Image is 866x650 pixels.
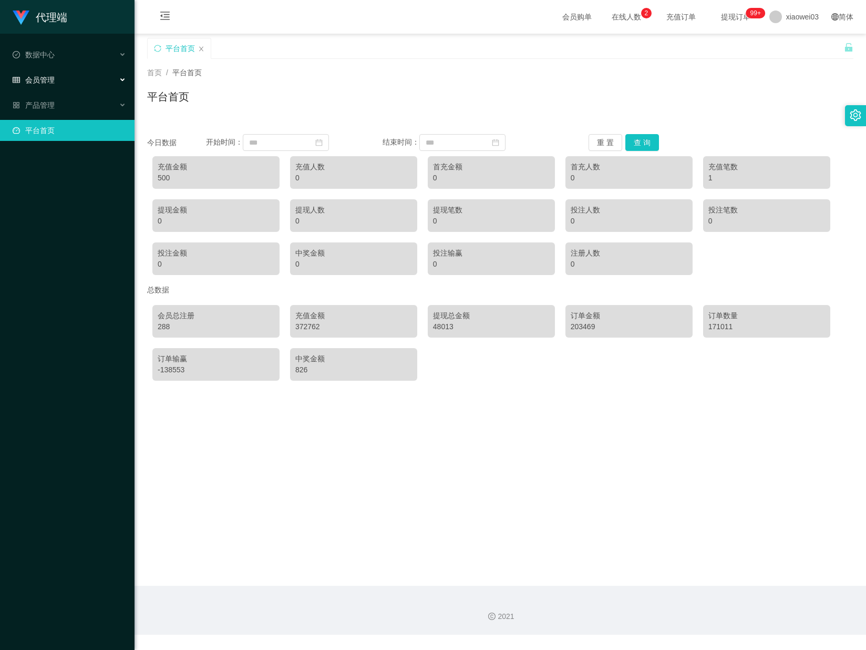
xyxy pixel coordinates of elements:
div: 0 [295,259,412,270]
i: 图标: setting [850,109,861,121]
div: 投注金额 [158,248,274,259]
span: 结束时间： [383,138,419,146]
span: 开始时间： [206,138,243,146]
p: 2 [644,8,648,18]
div: 订单数量 [708,310,825,321]
div: 注册人数 [571,248,687,259]
div: 171011 [708,321,825,332]
div: 总数据 [147,280,853,300]
div: 中奖金额 [295,353,412,364]
div: 提现笔数 [433,205,550,216]
div: 0 [571,259,687,270]
div: 500 [158,172,274,184]
div: -138553 [158,364,274,375]
div: 投注笔数 [708,205,825,216]
div: 今日数据 [147,137,206,148]
a: 图标: dashboard平台首页 [13,120,126,141]
i: 图标: table [13,76,20,84]
span: 会员管理 [13,76,55,84]
div: 订单金额 [571,310,687,321]
div: 826 [295,364,412,375]
div: 投注输赢 [433,248,550,259]
i: 图标: unlock [844,43,853,52]
div: 首充金额 [433,161,550,172]
button: 查 询 [625,134,659,151]
span: 首页 [147,68,162,77]
i: 图标: menu-fold [147,1,183,34]
i: 图标: calendar [315,139,323,146]
div: 充值人数 [295,161,412,172]
h1: 代理端 [36,1,67,34]
div: 提现总金额 [433,310,550,321]
div: 投注人数 [571,205,687,216]
div: 充值金额 [158,161,274,172]
div: 203469 [571,321,687,332]
span: 充值订单 [661,13,701,21]
div: 0 [295,216,412,227]
span: 提现订单 [716,13,756,21]
div: 0 [158,259,274,270]
div: 0 [708,216,825,227]
div: 提现人数 [295,205,412,216]
div: 48013 [433,321,550,332]
div: 0 [295,172,412,184]
div: 充值金额 [295,310,412,321]
div: 0 [158,216,274,227]
span: 平台首页 [172,68,202,77]
button: 重 置 [589,134,622,151]
div: 372762 [295,321,412,332]
div: 1 [708,172,825,184]
sup: 1156 [746,8,765,18]
div: 平台首页 [166,38,195,58]
a: 代理端 [13,13,67,21]
i: 图标: calendar [492,139,499,146]
span: 数据中心 [13,50,55,59]
div: 0 [433,172,550,184]
div: 0 [433,259,550,270]
sup: 2 [641,8,652,18]
div: 会员总注册 [158,310,274,321]
span: 在线人数 [606,13,646,21]
div: 2021 [143,611,858,622]
div: 充值笔数 [708,161,825,172]
i: 图标: copyright [488,613,496,620]
i: 图标: check-circle-o [13,51,20,58]
i: 图标: global [831,13,839,21]
div: 订单输赢 [158,353,274,364]
i: 图标: sync [154,45,161,52]
i: 图标: appstore-o [13,101,20,109]
img: logo.9652507e.png [13,11,29,25]
div: 0 [571,216,687,227]
div: 0 [571,172,687,184]
div: 首充人数 [571,161,687,172]
div: 提现金额 [158,205,274,216]
span: / [166,68,168,77]
h1: 平台首页 [147,89,189,105]
div: 中奖金额 [295,248,412,259]
i: 图标: close [198,46,204,52]
div: 288 [158,321,274,332]
span: 产品管理 [13,101,55,109]
div: 0 [433,216,550,227]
